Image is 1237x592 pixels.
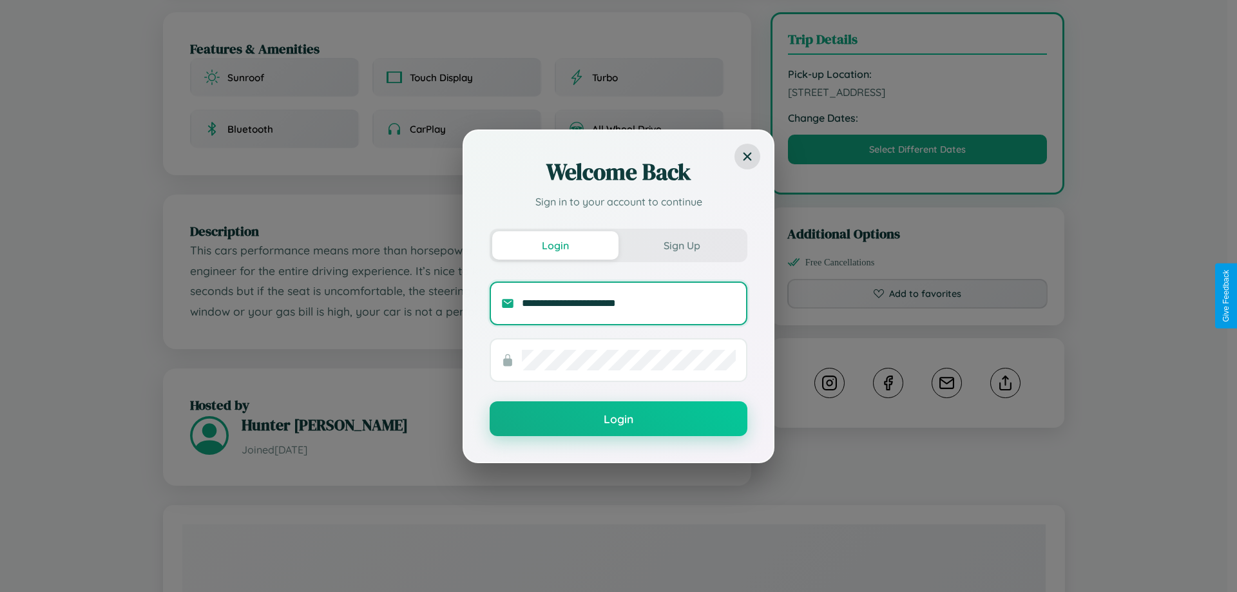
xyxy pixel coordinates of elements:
[490,401,747,436] button: Login
[492,231,618,260] button: Login
[1222,270,1231,322] div: Give Feedback
[490,157,747,187] h2: Welcome Back
[490,194,747,209] p: Sign in to your account to continue
[618,231,745,260] button: Sign Up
